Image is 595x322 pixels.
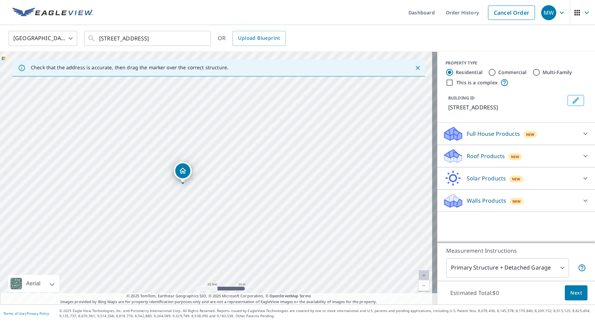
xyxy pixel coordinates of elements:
[565,285,587,301] button: Next
[443,170,590,187] div: Solar ProductsNew
[233,31,285,46] a: Upload Blueprint
[526,132,535,137] span: New
[99,29,197,48] input: Search by address or latitude-longitude
[541,5,556,20] div: MW
[27,311,49,316] a: Privacy Policy
[570,289,582,297] span: Next
[419,270,429,281] a: Current Level 20, Zoom In Disabled
[12,8,93,18] img: EV Logo
[270,293,298,298] a: OpenStreetMap
[467,196,506,205] p: Walls Products
[568,95,584,106] button: Edit building 1
[174,162,192,183] div: Dropped pin, building 1, Residential property, 6103 38th St Lubbock, TX 79407
[456,69,483,76] label: Residential
[446,247,586,255] p: Measurement Instructions
[299,293,311,298] a: Terms
[3,311,25,316] a: Terms of Use
[467,174,506,182] p: Solar Products
[512,199,521,204] span: New
[448,103,565,111] p: [STREET_ADDRESS]
[488,5,535,20] a: Cancel Order
[59,308,592,319] p: © 2025 Eagle View Technologies, Inc. and Pictometry International Corp. All Rights Reserved. Repo...
[445,60,587,66] div: PROPERTY TYPE
[511,154,520,159] span: New
[446,258,569,277] div: Primary Structure + Detached Garage
[448,95,475,101] p: BUILDING ID
[443,192,590,209] div: Walls ProductsNew
[467,152,505,160] p: Roof Products
[543,69,572,76] label: Multi-Family
[3,311,49,315] p: |
[413,63,422,72] button: Close
[8,275,59,292] div: Aerial
[578,264,586,272] span: Your report will include the primary structure and a detached garage if one exists.
[443,126,590,142] div: Full House ProductsNew
[127,293,311,299] span: © 2025 TomTom, Earthstar Geographics SIO, © 2025 Microsoft Corporation, ©
[467,130,520,138] p: Full House Products
[456,79,498,86] label: This is a complex
[9,29,77,48] div: [GEOGRAPHIC_DATA]
[238,34,280,43] span: Upload Blueprint
[419,281,429,291] a: Current Level 20, Zoom Out
[31,64,228,71] p: Check that the address is accurate, then drag the marker over the correct structure.
[512,176,521,182] span: New
[24,275,43,292] div: Aerial
[443,148,590,164] div: Roof ProductsNew
[498,69,527,76] label: Commercial
[445,285,504,300] p: Estimated Total: $0
[218,31,286,46] div: OR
